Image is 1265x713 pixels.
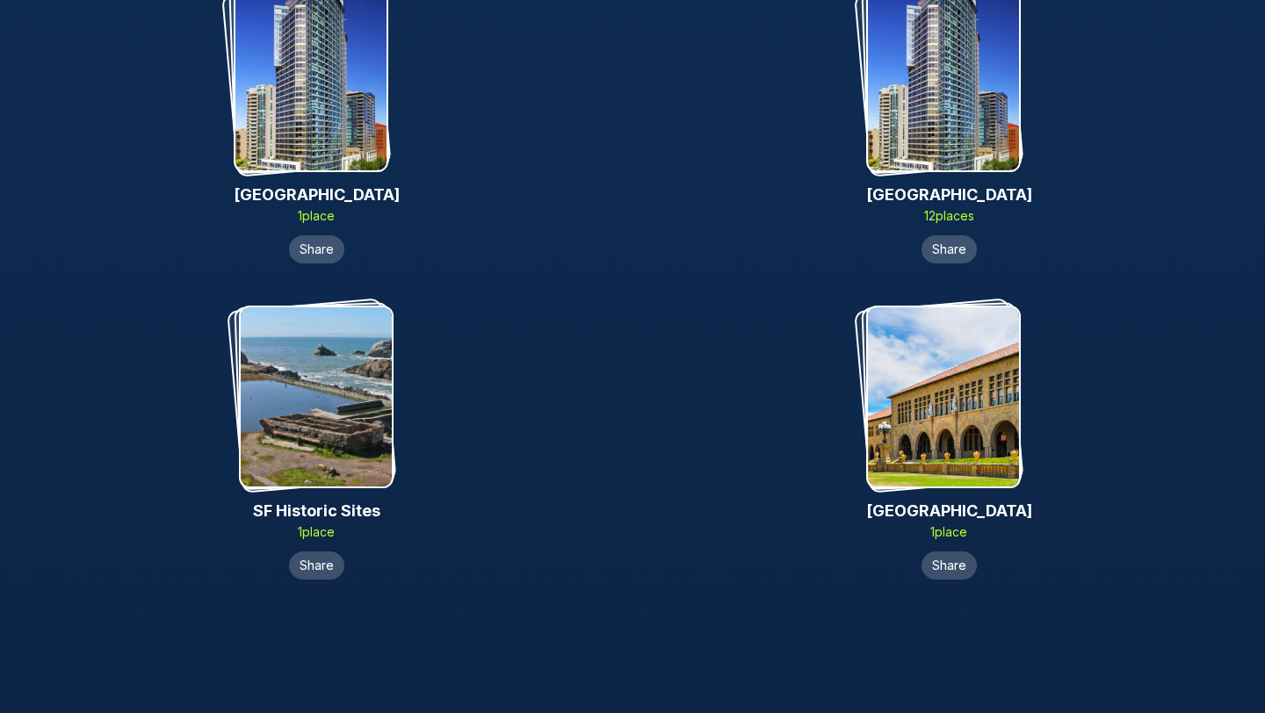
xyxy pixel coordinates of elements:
button: Share [922,551,977,580]
img: Stanford [868,307,1019,486]
button: Share [922,235,977,263]
span: Share [932,241,966,258]
p: 12 place s [866,207,1032,225]
button: Share [289,551,344,580]
button: Share [289,235,344,263]
span: Share [300,241,334,258]
h2: [GEOGRAPHIC_DATA] [866,499,1032,523]
img: SF Historic Sites [241,307,392,486]
h2: [GEOGRAPHIC_DATA] [234,183,400,207]
span: Share [932,557,966,574]
h2: [GEOGRAPHIC_DATA] [866,183,1032,207]
p: 1 place [866,523,1032,541]
p: 1 place [234,207,400,225]
h2: SF Historic Sites [239,499,394,523]
p: 1 place [239,523,394,541]
span: Share [300,557,334,574]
